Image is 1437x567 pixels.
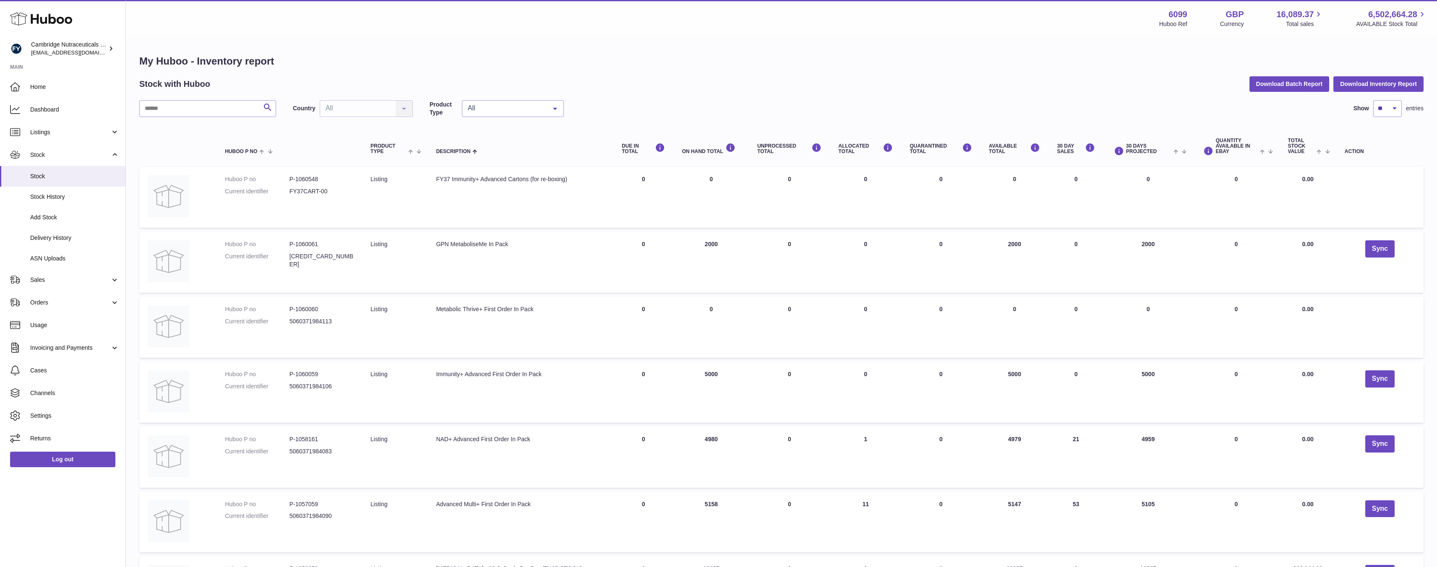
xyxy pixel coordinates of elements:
dd: 5060371984106 [289,382,354,390]
span: 0 [939,436,943,442]
td: 4959 [1103,427,1193,488]
span: Settings [30,412,119,420]
span: listing [370,436,387,442]
span: Stock [30,151,110,159]
dt: Huboo P no [225,175,289,183]
span: Quantity Available in eBay [1215,138,1258,155]
span: 0 [939,176,943,182]
dd: P-1060548 [289,175,354,183]
td: 5000 [1103,362,1193,423]
td: 0 [1193,232,1279,293]
span: Description [436,149,470,154]
span: Huboo P no [225,149,257,154]
span: 0.00 [1302,176,1313,182]
td: 53 [1048,492,1103,553]
span: Stock [30,172,119,180]
span: 0 [939,371,943,377]
button: Sync [1365,370,1395,388]
span: 0.00 [1302,371,1313,377]
td: 0 [749,232,830,293]
img: product image [148,240,190,282]
div: 30 DAY SALES [1057,143,1095,154]
a: 6,502,664.28 AVAILABLE Stock Total [1356,9,1427,28]
span: listing [370,306,387,312]
td: 0 [830,167,901,228]
span: 0.00 [1302,501,1313,507]
button: Sync [1365,500,1395,518]
td: 0 [830,297,901,358]
span: All [466,104,547,112]
td: 4980 [673,427,748,488]
dt: Huboo P no [225,500,289,508]
td: 0 [749,362,830,423]
dd: P-1060060 [289,305,354,313]
span: listing [370,241,387,247]
span: 0.00 [1302,241,1313,247]
img: product image [148,500,190,542]
dt: Current identifier [225,382,289,390]
span: 30 DAYS PROJECTED [1126,143,1171,154]
img: product image [148,435,190,477]
td: 0 [1103,297,1193,358]
span: Total stock value [1288,138,1314,155]
td: 0 [673,167,748,228]
td: 11 [830,492,901,553]
dt: Current identifier [225,512,289,520]
td: 0 [1103,167,1193,228]
dd: P-1057059 [289,500,354,508]
td: 0 [613,232,674,293]
div: Cambridge Nutraceuticals Ltd [31,41,107,57]
span: Usage [30,321,119,329]
span: ASN Uploads [30,255,119,263]
div: GPN MetaboliseMe In Pack [436,240,605,248]
span: AVAILABLE Stock Total [1356,20,1427,28]
span: Orders [30,299,110,307]
span: entries [1406,104,1424,112]
td: 0 [673,297,748,358]
td: 0 [1193,427,1279,488]
dt: Huboo P no [225,370,289,378]
td: 0 [1048,297,1103,358]
h1: My Huboo - Inventory report [139,55,1424,68]
div: DUE IN TOTAL [622,143,665,154]
td: 0 [1193,492,1279,553]
td: 0 [981,297,1049,358]
td: 0 [613,297,674,358]
td: 0 [830,362,901,423]
div: ON HAND Total [682,143,740,154]
td: 0 [613,167,674,228]
td: 0 [1048,362,1103,423]
strong: 6099 [1168,9,1187,20]
div: Advanced Multi+ First Order In Pack [436,500,605,508]
td: 5158 [673,492,748,553]
button: Sync [1365,240,1395,257]
td: 0 [749,297,830,358]
img: product image [148,305,190,347]
dd: 5060371984113 [289,317,354,325]
td: 5000 [981,362,1049,423]
a: 16,089.37 Total sales [1276,9,1323,28]
div: Immunity+ Advanced First Order In Pack [436,370,605,378]
span: 0.00 [1302,306,1313,312]
dt: Current identifier [225,447,289,455]
td: 5105 [1103,492,1193,553]
dd: 5060371984090 [289,512,354,520]
dt: Huboo P no [225,435,289,443]
div: Metabolic Thrive+ First Order In Pack [436,305,605,313]
td: 0 [613,362,674,423]
dt: Current identifier [225,252,289,268]
td: 5147 [981,492,1049,553]
label: Show [1354,104,1369,112]
span: Returns [30,434,119,442]
dd: FY37CART-00 [289,187,354,195]
span: 0 [939,306,943,312]
button: Download Inventory Report [1333,76,1424,91]
td: 0 [749,167,830,228]
td: 0 [1193,297,1279,358]
dd: P-1060061 [289,240,354,248]
span: Product Type [370,143,406,154]
span: listing [370,371,387,377]
div: FY37 Immunity+ Advanced Cartons (for re-boxing) [436,175,605,183]
div: NAD+ Advanced First Order In Pack [436,435,605,443]
span: Listings [30,128,110,136]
